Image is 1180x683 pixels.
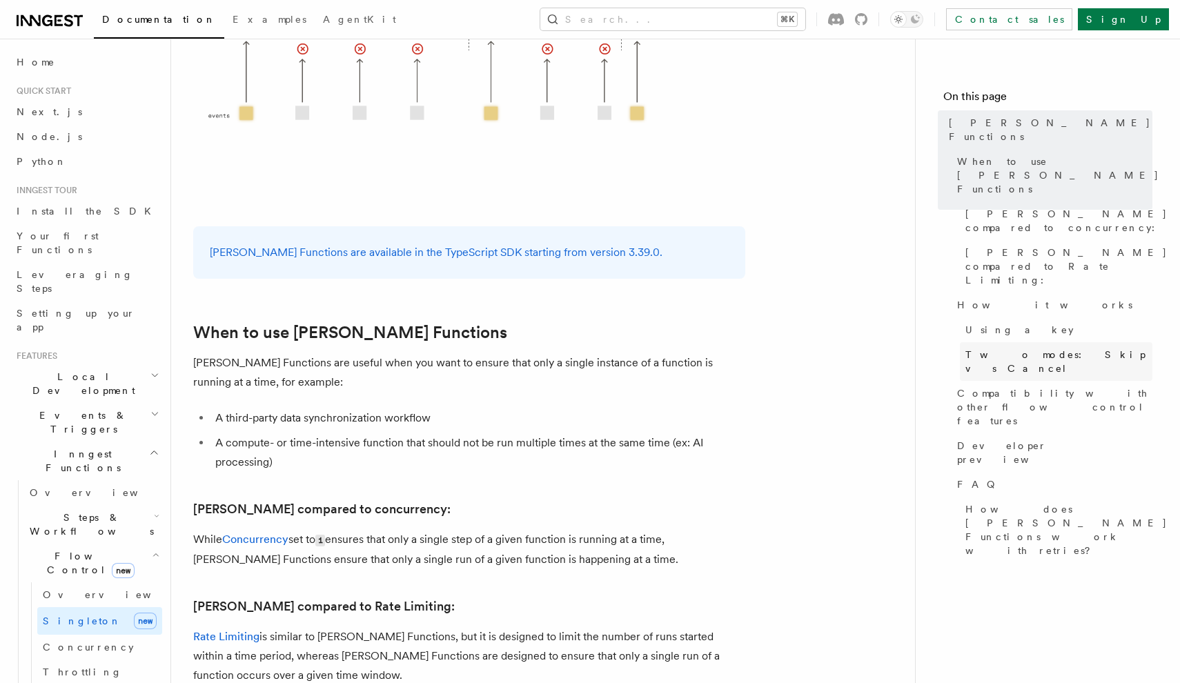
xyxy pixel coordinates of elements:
[952,433,1152,472] a: Developer preview
[11,86,71,97] span: Quick start
[43,589,185,600] span: Overview
[17,230,99,255] span: Your first Functions
[11,442,162,480] button: Inngest Functions
[17,269,133,294] span: Leveraging Steps
[24,549,152,577] span: Flow Control
[193,530,745,569] p: While set to ensures that only a single step of a given function is running at a time, [PERSON_NA...
[11,124,162,149] a: Node.js
[11,447,149,475] span: Inngest Functions
[952,472,1152,497] a: FAQ
[960,317,1152,342] a: Using a key
[957,155,1159,196] span: When to use [PERSON_NAME] Functions
[17,206,159,217] span: Install the SDK
[11,199,162,224] a: Install the SDK
[1078,8,1169,30] a: Sign Up
[315,4,404,37] a: AgentKit
[11,364,162,403] button: Local Development
[37,607,162,635] a: Singletonnew
[965,207,1168,235] span: [PERSON_NAME] compared to concurrency:
[37,635,162,660] a: Concurrency
[960,497,1152,563] a: How does [PERSON_NAME] Functions work with retries?
[17,55,55,69] span: Home
[11,99,162,124] a: Next.js
[112,563,135,578] span: new
[224,4,315,37] a: Examples
[94,4,224,39] a: Documentation
[24,544,162,582] button: Flow Controlnew
[960,342,1152,381] a: Two modes: Skip vs Cancel
[965,246,1168,287] span: [PERSON_NAME] compared to Rate Limiting:
[946,8,1072,30] a: Contact sales
[11,50,162,75] a: Home
[193,323,507,342] a: When to use [PERSON_NAME] Functions
[210,243,729,262] p: [PERSON_NAME] Functions are available in the TypeScript SDK starting from version 3.39.0.
[890,11,923,28] button: Toggle dark mode
[957,477,1002,491] span: FAQ
[965,348,1152,375] span: Two modes: Skip vs Cancel
[17,156,67,167] span: Python
[17,106,82,117] span: Next.js
[957,386,1152,428] span: Compatibility with other flow control features
[943,110,1152,149] a: [PERSON_NAME] Functions
[11,403,162,442] button: Events & Triggers
[957,298,1132,312] span: How it works
[960,240,1152,293] a: [PERSON_NAME] compared to Rate Limiting:
[540,8,805,30] button: Search...⌘K
[211,408,745,428] li: A third-party data synchronization workflow
[43,666,122,677] span: Throttling
[11,408,150,436] span: Events & Triggers
[11,301,162,339] a: Setting up your app
[949,116,1152,143] span: [PERSON_NAME] Functions
[24,511,154,538] span: Steps & Workflows
[43,615,121,626] span: Singleton
[778,12,797,26] kbd: ⌘K
[102,14,216,25] span: Documentation
[11,185,77,196] span: Inngest tour
[193,499,451,519] a: [PERSON_NAME] compared to concurrency:
[11,149,162,174] a: Python
[952,381,1152,433] a: Compatibility with other flow control features
[30,487,172,498] span: Overview
[11,262,162,301] a: Leveraging Steps
[315,535,325,546] code: 1
[211,433,745,472] li: A compute- or time-intensive function that should not be run multiple times at the same time (ex:...
[323,14,396,25] span: AgentKit
[943,88,1152,110] h4: On this page
[134,613,157,629] span: new
[222,533,288,546] a: Concurrency
[37,582,162,607] a: Overview
[11,370,150,397] span: Local Development
[965,323,1074,337] span: Using a key
[193,630,259,643] a: Rate Limiting
[233,14,306,25] span: Examples
[11,350,57,362] span: Features
[960,201,1152,240] a: [PERSON_NAME] compared to concurrency:
[24,480,162,505] a: Overview
[957,439,1152,466] span: Developer preview
[193,597,455,616] a: [PERSON_NAME] compared to Rate Limiting:
[17,308,135,333] span: Setting up your app
[11,224,162,262] a: Your first Functions
[952,149,1152,201] a: When to use [PERSON_NAME] Functions
[17,131,82,142] span: Node.js
[24,505,162,544] button: Steps & Workflows
[952,293,1152,317] a: How it works
[193,353,745,392] p: [PERSON_NAME] Functions are useful when you want to ensure that only a single instance of a funct...
[965,502,1168,557] span: How does [PERSON_NAME] Functions work with retries?
[43,642,134,653] span: Concurrency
